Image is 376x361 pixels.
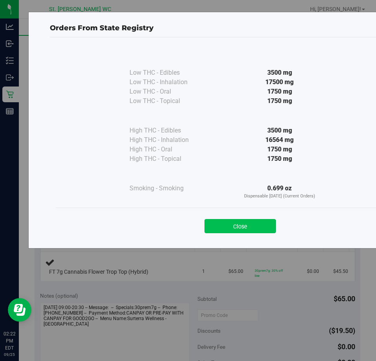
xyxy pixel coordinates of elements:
[130,126,208,135] div: High THC - Edibles
[130,68,208,77] div: Low THC - Edibles
[208,126,351,135] div: 3500 mg
[130,96,208,106] div: Low THC - Topical
[50,24,153,32] span: Orders From State Registry
[208,184,351,200] div: 0.699 oz
[130,87,208,96] div: Low THC - Oral
[208,96,351,106] div: 1750 mg
[130,145,208,154] div: High THC - Oral
[130,154,208,164] div: High THC - Topical
[130,184,208,193] div: Smoking - Smoking
[208,77,351,87] div: 17500 mg
[8,298,31,322] iframe: Resource center
[208,135,351,145] div: 16564 mg
[208,145,351,154] div: 1750 mg
[208,193,351,200] p: Dispensable [DATE] (Current Orders)
[208,68,351,77] div: 3500 mg
[130,135,208,145] div: High THC - Inhalation
[208,154,351,164] div: 1750 mg
[130,77,208,87] div: Low THC - Inhalation
[208,87,351,96] div: 1750 mg
[204,219,276,233] button: Close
